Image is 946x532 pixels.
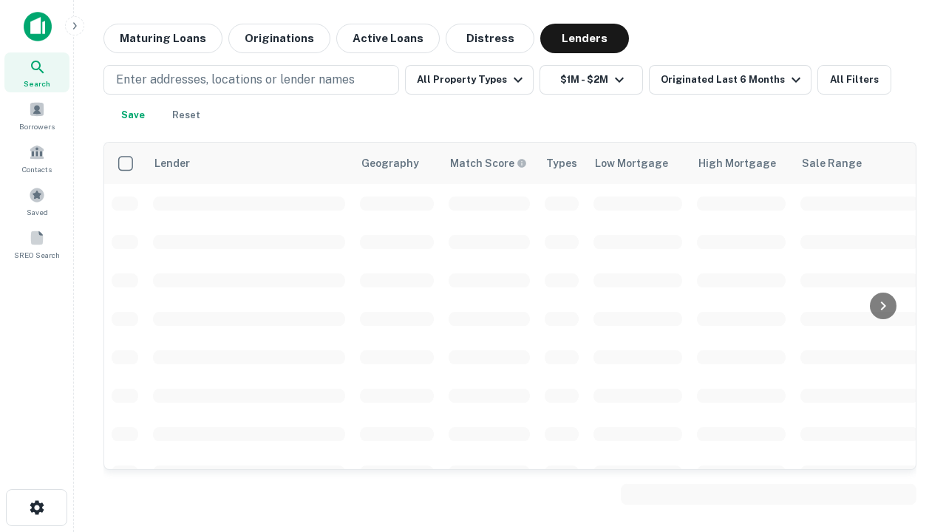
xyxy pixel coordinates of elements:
span: Contacts [22,163,52,175]
a: Saved [4,181,69,221]
button: Originated Last 6 Months [649,65,811,95]
div: Sale Range [802,154,862,172]
a: SREO Search [4,224,69,264]
div: Types [546,154,577,172]
p: Enter addresses, locations or lender names [116,71,355,89]
th: High Mortgage [690,143,793,184]
th: Types [537,143,586,184]
h6: Match Score [450,155,524,171]
button: $1M - $2M [540,65,643,95]
iframe: Chat Widget [872,414,946,485]
a: Contacts [4,138,69,178]
a: Borrowers [4,95,69,135]
button: Originations [228,24,330,53]
button: Active Loans [336,24,440,53]
th: Capitalize uses an advanced AI algorithm to match your search with the best lender. The match sco... [441,143,537,184]
button: Distress [446,24,534,53]
button: Enter addresses, locations or lender names [103,65,399,95]
a: Search [4,52,69,92]
button: All Property Types [405,65,534,95]
th: Sale Range [793,143,926,184]
div: Geography [361,154,419,172]
img: capitalize-icon.png [24,12,52,41]
th: Lender [146,143,353,184]
button: All Filters [817,65,891,95]
div: Lender [154,154,190,172]
div: Low Mortgage [595,154,668,172]
button: Reset [163,100,210,130]
div: High Mortgage [698,154,776,172]
span: Borrowers [19,120,55,132]
span: Search [24,78,50,89]
th: Low Mortgage [586,143,690,184]
span: Saved [27,206,48,218]
th: Geography [353,143,441,184]
button: Save your search to get updates of matches that match your search criteria. [109,100,157,130]
div: Originated Last 6 Months [661,71,805,89]
div: Capitalize uses an advanced AI algorithm to match your search with the best lender. The match sco... [450,155,527,171]
span: SREO Search [14,249,60,261]
button: Maturing Loans [103,24,222,53]
button: Lenders [540,24,629,53]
